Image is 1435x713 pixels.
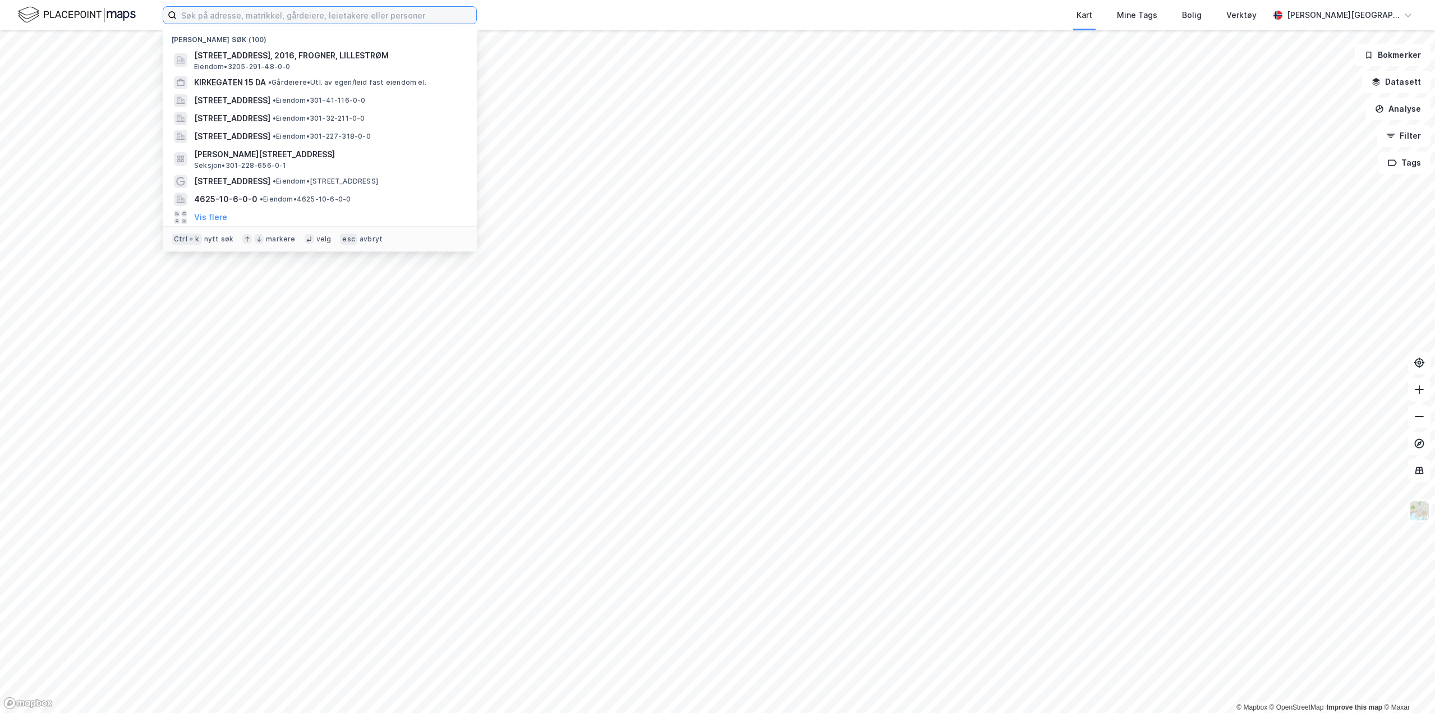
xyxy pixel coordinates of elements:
[1379,659,1435,713] iframe: Chat Widget
[1117,8,1157,22] div: Mine Tags
[194,211,227,224] button: Vis flere
[1182,8,1202,22] div: Bolig
[268,78,426,87] span: Gårdeiere • Utl. av egen/leid fast eiendom el.
[194,130,270,143] span: [STREET_ADDRESS]
[194,76,266,89] span: KIRKEGATEN 15 DA
[260,195,263,203] span: •
[194,62,291,71] span: Eiendom • 3205-291-48-0-0
[316,235,332,244] div: velg
[194,175,270,188] span: [STREET_ADDRESS]
[177,7,476,24] input: Søk på adresse, matrikkel, gårdeiere, leietakere eller personer
[194,161,287,170] span: Seksjon • 301-228-656-0-1
[163,26,477,47] div: [PERSON_NAME] søk (100)
[273,177,276,185] span: •
[18,5,136,25] img: logo.f888ab2527a4732fd821a326f86c7f29.svg
[360,235,383,244] div: avbryt
[266,235,295,244] div: markere
[194,94,270,107] span: [STREET_ADDRESS]
[273,132,276,140] span: •
[172,234,202,245] div: Ctrl + k
[204,235,234,244] div: nytt søk
[273,96,366,105] span: Eiendom • 301-41-116-0-0
[273,114,276,122] span: •
[1287,8,1399,22] div: [PERSON_NAME][GEOGRAPHIC_DATA]
[1226,8,1257,22] div: Verktøy
[273,177,378,186] span: Eiendom • [STREET_ADDRESS]
[340,234,357,245] div: esc
[194,49,463,62] span: [STREET_ADDRESS], 2016, FROGNER, LILLESTRØM
[273,96,276,104] span: •
[194,193,257,206] span: 4625-10-6-0-0
[260,195,351,204] span: Eiendom • 4625-10-6-0-0
[1077,8,1092,22] div: Kart
[268,78,272,86] span: •
[194,148,463,161] span: [PERSON_NAME][STREET_ADDRESS]
[273,114,365,123] span: Eiendom • 301-32-211-0-0
[273,132,371,141] span: Eiendom • 301-227-318-0-0
[194,112,270,125] span: [STREET_ADDRESS]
